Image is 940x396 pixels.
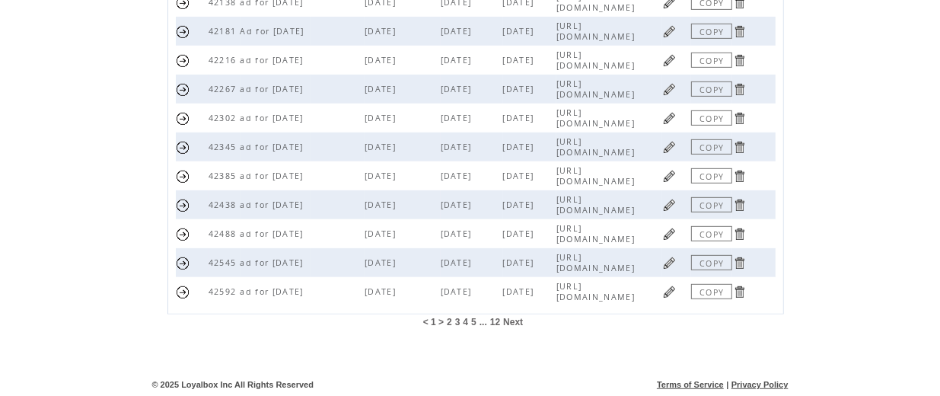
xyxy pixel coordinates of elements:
[662,169,677,184] a: Click to edit page
[423,317,444,327] span: < 1 >
[732,285,747,299] a: Click to delete page
[441,142,476,152] span: [DATE]
[209,142,241,152] span: 42345
[176,256,190,270] a: Send this page URL by SMS
[441,200,476,210] span: [DATE]
[503,84,538,94] span: [DATE]
[556,136,639,158] span: [URL][DOMAIN_NAME]
[441,26,476,37] span: [DATE]
[556,281,639,302] span: [URL][DOMAIN_NAME]
[503,171,538,181] span: [DATE]
[365,113,400,123] span: [DATE]
[455,317,460,327] a: 3
[176,53,190,68] a: Send this page URL by SMS
[662,140,677,155] a: Click to edit page
[732,198,747,212] a: Click to delete page
[691,139,732,155] a: COPY
[490,317,500,327] a: 12
[463,317,468,327] a: 4
[471,317,476,327] a: 5
[176,285,190,299] a: Send this page URL by SMS
[503,26,538,37] span: [DATE]
[503,55,538,65] span: [DATE]
[691,110,732,126] a: COPY
[176,227,190,241] a: Send this page URL by SMS
[662,227,677,241] a: Click to edit page
[441,84,476,94] span: [DATE]
[441,113,476,123] span: [DATE]
[691,168,732,184] a: COPY
[241,84,307,94] span: ad for [DATE]
[503,317,523,327] span: Next
[662,256,677,270] a: Click to edit page
[241,286,307,297] span: ad for [DATE]
[662,198,677,212] a: Click to edit page
[365,142,400,152] span: [DATE]
[209,55,241,65] span: 42216
[691,284,732,299] a: COPY
[691,255,732,270] a: COPY
[176,82,190,97] a: Send this page URL by SMS
[209,84,241,94] span: 42267
[241,26,308,37] span: Ad for [DATE]
[209,113,241,123] span: 42302
[731,380,789,389] a: Privacy Policy
[365,286,400,297] span: [DATE]
[732,24,747,39] a: Click to delete page
[365,228,400,239] span: [DATE]
[732,169,747,184] a: Click to delete page
[503,286,538,297] span: [DATE]
[441,171,476,181] span: [DATE]
[241,257,307,268] span: ad for [DATE]
[732,256,747,270] a: Click to delete page
[176,169,190,184] a: Send this page URL by SMS
[365,84,400,94] span: [DATE]
[209,257,241,268] span: 42545
[732,82,747,97] a: Click to delete page
[556,194,639,216] span: [URL][DOMAIN_NAME]
[556,252,639,273] span: [URL][DOMAIN_NAME]
[176,111,190,126] a: Send this page URL by SMS
[503,228,538,239] span: [DATE]
[732,111,747,126] a: Click to delete page
[447,317,452,327] a: 2
[556,107,639,129] span: [URL][DOMAIN_NAME]
[662,53,677,68] a: Click to edit page
[556,21,639,42] span: [URL][DOMAIN_NAME]
[503,142,538,152] span: [DATE]
[503,113,538,123] span: [DATE]
[241,228,307,239] span: ad for [DATE]
[241,171,307,181] span: ad for [DATE]
[662,82,677,97] a: Click to edit page
[732,227,747,241] a: Click to delete page
[209,26,241,37] span: 42181
[176,24,190,39] a: Send this page URL by SMS
[657,380,724,389] a: Terms of Service
[176,198,190,212] a: Send this page URL by SMS
[209,286,241,297] span: 42592
[241,142,307,152] span: ad for [DATE]
[556,49,639,71] span: [URL][DOMAIN_NAME]
[441,228,476,239] span: [DATE]
[441,286,476,297] span: [DATE]
[365,257,400,268] span: [DATE]
[503,257,538,268] span: [DATE]
[241,200,307,210] span: ad for [DATE]
[726,380,728,389] span: |
[556,78,639,100] span: [URL][DOMAIN_NAME]
[662,111,677,126] a: Click to edit page
[732,140,747,155] a: Click to delete page
[732,53,747,68] a: Click to delete page
[691,81,732,97] a: COPY
[365,171,400,181] span: [DATE]
[691,226,732,241] a: COPY
[152,380,314,389] span: © 2025 Loyalbox Inc All Rights Reserved
[441,257,476,268] span: [DATE]
[365,55,400,65] span: [DATE]
[480,317,487,327] span: ...
[441,55,476,65] span: [DATE]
